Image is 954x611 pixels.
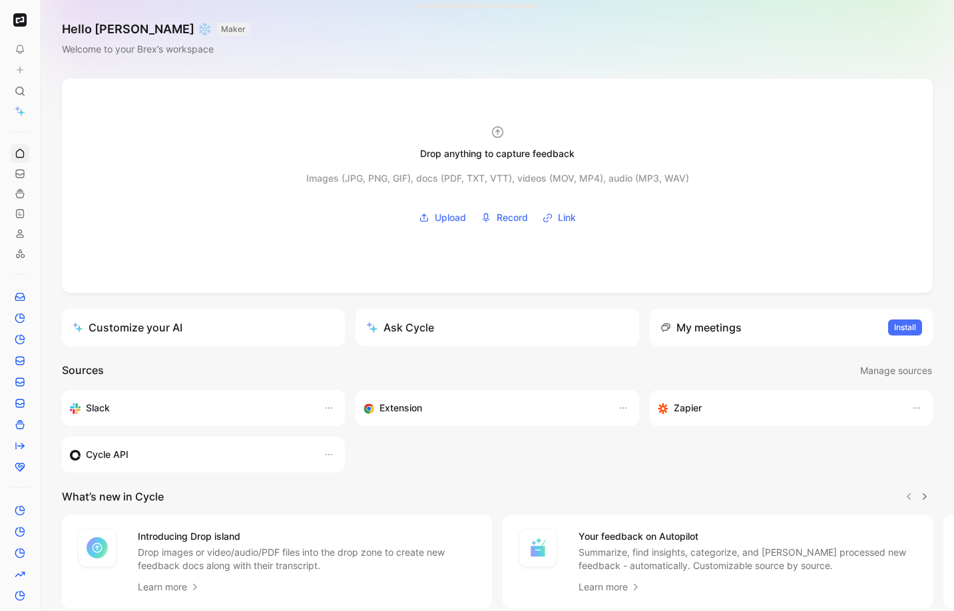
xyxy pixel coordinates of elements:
h2: What’s new in Cycle [62,489,164,505]
div: Capture feedback from anywhere on the web [363,400,604,416]
h4: Your feedback on Autopilot [579,528,917,544]
span: Manage sources [860,363,932,379]
button: MAKER [217,23,250,36]
div: Customize your AI [73,319,182,335]
h1: Hello [PERSON_NAME] ❄️ [62,21,250,37]
a: Customize your AI [62,309,345,346]
div: Sync your customers, send feedback and get updates in Slack [70,400,310,416]
h3: Cycle API [86,447,128,463]
div: My meetings [660,319,742,335]
div: Ask Cycle [366,319,434,335]
h2: Sources [62,362,104,379]
p: Summarize, find insights, categorize, and [PERSON_NAME] processed new feedback - automatically. C... [579,546,917,572]
a: Learn more [138,579,200,595]
div: Images (JPG, PNG, GIF), docs (PDF, TXT, VTT), videos (MOV, MP4), audio (MP3, WAV) [306,170,689,186]
a: Learn more [579,579,641,595]
button: Link [538,208,581,228]
h4: Introducing Drop island [138,528,476,544]
div: Sync customers & send feedback from custom sources. Get inspired by our favorite use case [70,447,310,463]
img: Brex [13,13,27,27]
button: Upload [414,208,471,228]
button: Ask Cycle [356,309,638,346]
div: Drop anything to capture feedback [420,146,575,162]
button: Manage sources [859,362,933,379]
h3: Zapier [674,400,702,416]
p: Drop images or video/audio/PDF files into the drop zone to create new feedback docs along with th... [138,546,476,572]
span: Link [558,210,576,226]
button: Record [476,208,533,228]
span: Upload [435,210,466,226]
span: Record [497,210,528,226]
h3: Extension [379,400,422,416]
div: Capture feedback from thousands of sources with Zapier (survey results, recordings, sheets, etc). [658,400,898,416]
button: Install [888,319,922,335]
div: Welcome to your Brex’s workspace [62,41,250,57]
h3: Slack [86,400,110,416]
button: Brex [11,11,29,29]
span: Install [894,321,916,334]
